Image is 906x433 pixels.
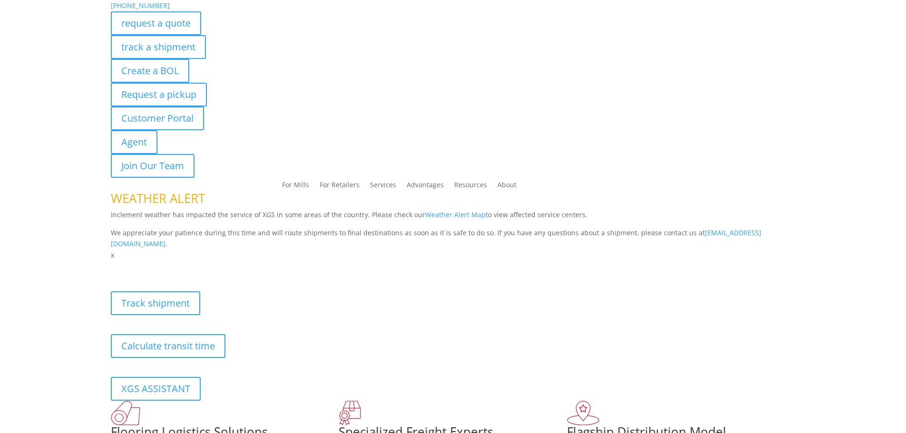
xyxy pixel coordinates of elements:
a: track a shipment [111,35,206,59]
a: Calculate transit time [111,334,225,358]
a: Request a pickup [111,83,207,106]
a: Track shipment [111,291,200,315]
b: Visibility, transparency, and control for your entire supply chain. [111,262,323,271]
img: xgs-icon-flagship-distribution-model-red [567,401,600,425]
a: Join Our Team [111,154,195,178]
img: xgs-icon-focused-on-flooring-red [339,401,361,425]
a: request a quote [111,11,201,35]
a: Services [370,182,396,192]
a: For Mills [282,182,309,192]
a: Agent [111,130,157,154]
a: For Retailers [320,182,360,192]
a: Weather Alert Map [425,210,486,219]
a: [PHONE_NUMBER] [111,1,170,10]
p: We appreciate your patience during this time and will route shipments to final destinations as so... [111,227,796,250]
a: Advantages [407,182,444,192]
span: WEATHER ALERT [111,190,205,207]
a: About [497,182,516,192]
a: XGS ASSISTANT [111,377,201,401]
img: xgs-icon-total-supply-chain-intelligence-red [111,401,140,425]
a: Create a BOL [111,59,189,83]
p: x [111,250,796,261]
a: Customer Portal [111,106,204,130]
p: Inclement weather has impacted the service of XGS in some areas of the country. Please check our ... [111,209,796,227]
a: Resources [454,182,487,192]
